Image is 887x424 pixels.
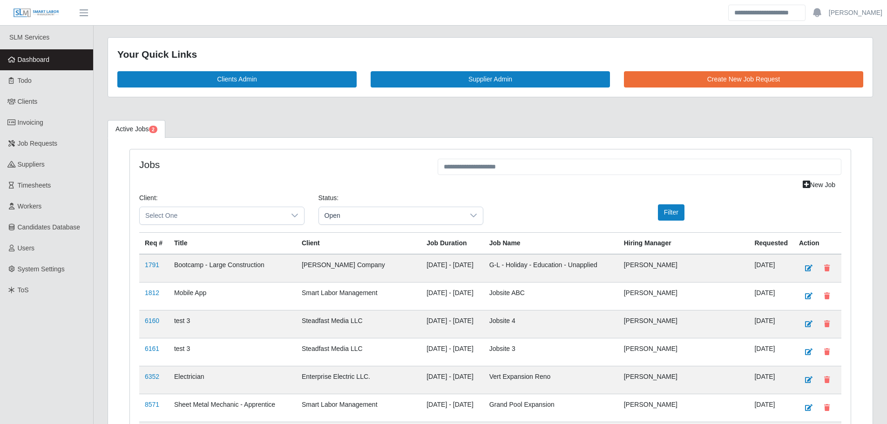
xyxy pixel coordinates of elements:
a: 6161 [145,345,159,352]
img: SLM Logo [13,8,60,18]
td: [DATE] [749,310,793,338]
a: 1791 [145,261,159,269]
a: Create New Job Request [624,71,863,87]
td: Steadfast Media LLC [296,338,421,366]
th: Job Duration [421,232,483,254]
td: Jobsite 3 [484,338,618,366]
a: Supplier Admin [371,71,610,87]
th: Action [793,232,841,254]
td: [DATE] [749,254,793,283]
td: Electrician [169,366,296,394]
td: Jobsite 4 [484,310,618,338]
span: Select One [140,207,285,224]
td: [PERSON_NAME] [618,366,749,394]
input: Search [728,5,806,21]
td: test 3 [169,338,296,366]
th: Job Name [484,232,618,254]
a: 8571 [145,401,159,408]
span: Workers [18,202,42,210]
th: Client [296,232,421,254]
td: [DATE] - [DATE] [421,338,483,366]
span: Users [18,244,35,252]
label: Status: [318,193,339,203]
h4: Jobs [139,159,424,170]
span: Todo [18,77,32,84]
button: Filter [658,204,684,221]
td: Enterprise Electric LLC. [296,366,421,394]
a: 1812 [145,289,159,296]
span: Candidates Database [18,223,81,231]
span: ToS [18,286,29,294]
td: [DATE] [749,366,793,394]
td: Smart Labor Management [296,394,421,422]
a: 6160 [145,317,159,324]
a: 6352 [145,373,159,380]
td: [DATE] - [DATE] [421,394,483,422]
td: [PERSON_NAME] [618,254,749,283]
span: System Settings [18,265,65,273]
td: [PERSON_NAME] [618,394,749,422]
div: Your Quick Links [117,47,863,62]
td: [PERSON_NAME] [618,338,749,366]
td: [PERSON_NAME] [618,282,749,310]
td: test 3 [169,310,296,338]
span: Invoicing [18,119,43,126]
a: New Job [797,177,841,193]
td: [DATE] - [DATE] [421,254,483,283]
a: Active Jobs [108,120,165,138]
td: Sheet Metal Mechanic - Apprentice [169,394,296,422]
td: [DATE] - [DATE] [421,282,483,310]
td: G-L - Holiday - Education - Unapplied [484,254,618,283]
td: [DATE] [749,338,793,366]
td: Smart Labor Management [296,282,421,310]
td: Steadfast Media LLC [296,310,421,338]
td: Bootcamp - Large Construction [169,254,296,283]
td: [DATE] - [DATE] [421,366,483,394]
td: [DATE] [749,394,793,422]
td: [DATE] [749,282,793,310]
td: [PERSON_NAME] [618,310,749,338]
span: Suppliers [18,161,45,168]
label: Client: [139,193,158,203]
span: Timesheets [18,182,51,189]
th: Title [169,232,296,254]
span: Job Requests [18,140,58,147]
a: [PERSON_NAME] [829,8,882,18]
td: Jobsite ABC [484,282,618,310]
th: Requested [749,232,793,254]
span: Open [319,207,465,224]
td: Mobile App [169,282,296,310]
span: Dashboard [18,56,50,63]
td: Vert Expansion Reno [484,366,618,394]
span: Pending Jobs [149,126,157,133]
td: [DATE] - [DATE] [421,310,483,338]
span: SLM Services [9,34,49,41]
th: Req # [139,232,169,254]
a: Clients Admin [117,71,357,87]
span: Clients [18,98,38,105]
td: [PERSON_NAME] Company [296,254,421,283]
th: Hiring Manager [618,232,749,254]
td: Grand Pool Expansion [484,394,618,422]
